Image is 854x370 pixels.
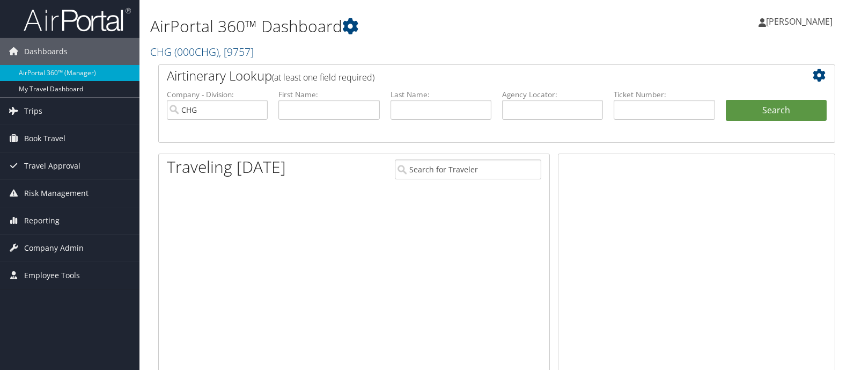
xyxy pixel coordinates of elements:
label: First Name: [278,89,379,100]
span: (at least one field required) [272,71,374,83]
label: Ticket Number: [614,89,715,100]
span: Company Admin [24,235,84,262]
h1: Traveling [DATE] [167,156,286,178]
h2: Airtinerary Lookup [167,67,770,85]
input: Search for Traveler [395,159,541,179]
button: Search [726,100,827,121]
span: Employee Tools [24,262,80,289]
span: Travel Approval [24,153,80,179]
a: CHG [150,45,254,59]
img: airportal-logo.png [24,7,131,32]
label: Agency Locator: [502,89,603,100]
span: , [ 9757 ] [219,45,254,59]
h1: AirPortal 360™ Dashboard [150,15,612,38]
span: ( 000CHG ) [174,45,219,59]
label: Last Name: [391,89,491,100]
label: Company - Division: [167,89,268,100]
a: [PERSON_NAME] [759,5,843,38]
span: Book Travel [24,125,65,152]
span: Risk Management [24,180,89,207]
span: [PERSON_NAME] [766,16,833,27]
span: Trips [24,98,42,125]
span: Reporting [24,207,60,234]
span: Dashboards [24,38,68,65]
